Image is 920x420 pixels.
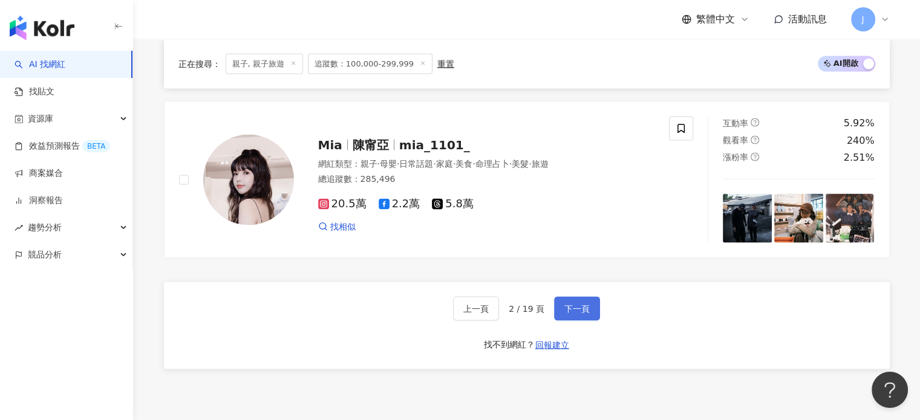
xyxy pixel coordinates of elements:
span: question-circle [751,118,759,126]
span: 上一頁 [463,303,489,313]
a: 商案媒合 [15,167,63,179]
span: 親子 [360,158,377,168]
a: 找相似 [318,221,356,233]
span: 2 / 19 頁 [509,303,544,313]
span: 5.8萬 [432,197,474,210]
div: 網紅類型 ： [318,158,655,170]
span: 漲粉率 [723,152,748,161]
a: 效益預測報告BETA [15,140,110,152]
iframe: Help Scout Beacon - Open [872,372,908,408]
span: question-circle [751,152,759,161]
img: KOL Avatar [203,134,294,225]
span: 20.5萬 [318,197,367,210]
span: 活動訊息 [788,13,827,25]
span: · [397,158,399,168]
button: 回報建立 [535,335,570,354]
span: 下一頁 [564,303,590,313]
a: 找貼文 [15,86,54,98]
span: 追蹤數：100,000-299,999 [308,53,432,74]
span: rise [15,224,23,232]
img: post-image [826,193,875,242]
span: · [529,158,531,168]
button: 上一頁 [453,296,499,320]
span: 2.2萬 [379,197,420,210]
span: · [472,158,475,168]
span: 資源庫 [28,105,53,132]
img: post-image [774,193,823,242]
span: 日常話題 [399,158,433,168]
div: 5.92% [844,116,875,129]
div: 總追蹤數 ： 285,496 [318,173,655,185]
span: 繁體中文 [696,13,735,26]
span: mia_1101_ [399,137,470,152]
span: question-circle [751,135,759,144]
img: logo [10,16,74,40]
span: 美髮 [512,158,529,168]
span: 正在搜尋 ： [178,59,221,68]
span: 命理占卜 [475,158,509,168]
div: 240% [847,134,875,147]
a: searchAI 找網紅 [15,59,65,71]
span: 趨勢分析 [28,214,62,241]
span: · [453,158,455,168]
a: 洞察報告 [15,195,63,207]
span: · [509,158,512,168]
span: 觀看率 [723,135,748,144]
span: 旅遊 [532,158,549,168]
span: 競品分析 [28,241,62,268]
button: 下一頁 [554,296,600,320]
div: 2.51% [844,150,875,164]
div: 重置 [437,59,454,68]
span: 親子, 親子旅遊 [226,53,303,74]
span: 回報建立 [535,340,569,349]
div: 找不到網紅？ [484,338,535,351]
span: · [377,158,380,168]
span: 家庭 [436,158,453,168]
img: post-image [723,193,772,242]
a: KOL AvatarMia陳甯亞mia_1101_網紅類型：親子·母嬰·日常話題·家庭·美食·命理占卜·美髮·旅遊總追蹤數：285,49620.5萬2.2萬5.8萬找相似互動率question-... [164,101,890,257]
span: 找相似 [330,221,356,233]
span: 陳甯亞 [353,137,389,152]
span: · [433,158,436,168]
span: 美食 [455,158,472,168]
span: J [861,13,864,26]
span: 互動率 [723,118,748,128]
span: Mia [318,137,342,152]
span: 母嬰 [380,158,397,168]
